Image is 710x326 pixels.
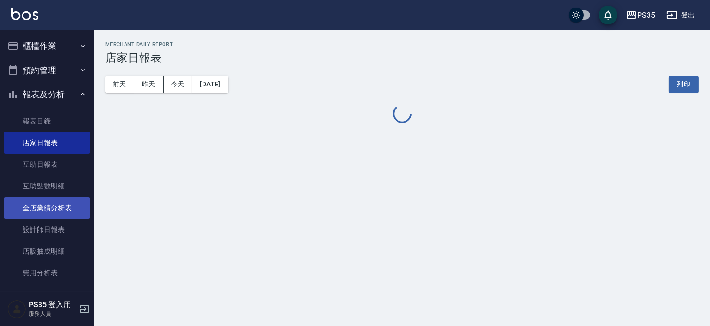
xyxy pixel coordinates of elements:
[4,82,90,107] button: 報表及分析
[4,219,90,241] a: 設計師日報表
[669,76,699,93] button: 列印
[29,310,77,318] p: 服務人員
[105,76,134,93] button: 前天
[134,76,164,93] button: 昨天
[29,300,77,310] h5: PS35 登入用
[105,51,699,64] h3: 店家日報表
[8,300,26,318] img: Person
[4,288,90,312] button: 客戶管理
[637,9,655,21] div: PS35
[663,7,699,24] button: 登出
[4,132,90,154] a: 店家日報表
[4,110,90,132] a: 報表目錄
[4,34,90,58] button: 櫃檯作業
[11,8,38,20] img: Logo
[622,6,659,25] button: PS35
[4,262,90,284] a: 費用分析表
[105,41,699,47] h2: Merchant Daily Report
[164,76,193,93] button: 今天
[599,6,617,24] button: save
[4,241,90,262] a: 店販抽成明細
[4,175,90,197] a: 互助點數明細
[4,154,90,175] a: 互助日報表
[4,58,90,83] button: 預約管理
[192,76,228,93] button: [DATE]
[4,197,90,219] a: 全店業績分析表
